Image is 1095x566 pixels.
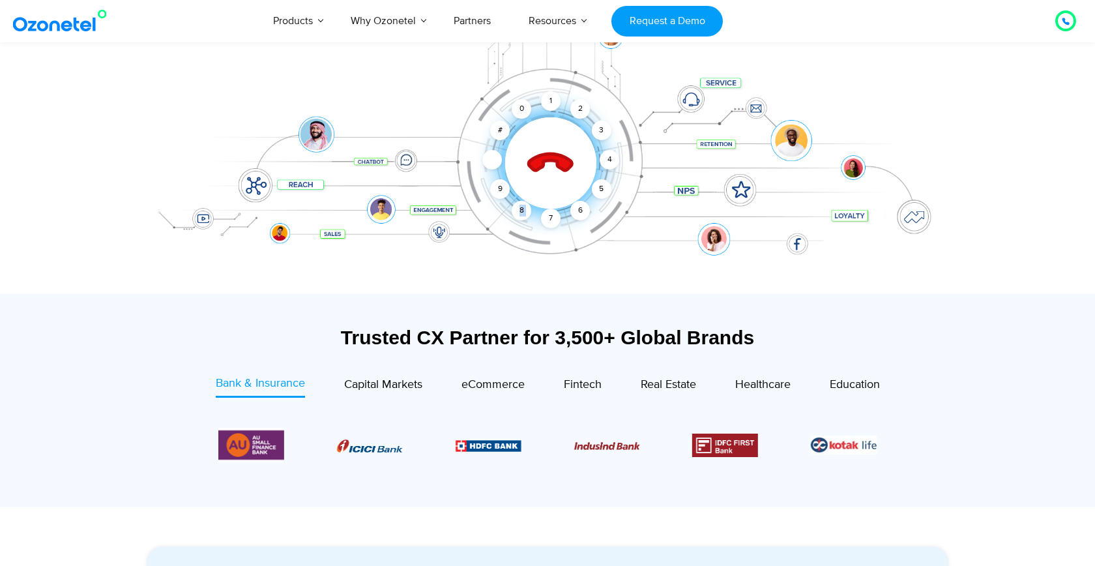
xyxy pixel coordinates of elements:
img: Picture26.jpg [811,436,877,454]
div: 8 [512,201,531,220]
div: 4 / 6 [692,434,758,457]
a: Request a Demo [611,6,723,37]
div: 4 [600,150,619,170]
div: 3 [592,121,611,140]
a: Bank & Insurance [216,375,305,398]
span: Capital Markets [344,378,422,392]
div: 1 [541,91,561,111]
a: Real Estate [641,375,696,398]
div: 5 / 6 [811,436,877,454]
div: 1 / 6 [337,438,403,453]
div: 2 / 6 [456,438,521,453]
img: Picture12.png [692,434,758,457]
div: 3 / 6 [574,438,639,453]
span: Real Estate [641,378,696,392]
a: Fintech [564,375,602,398]
div: 6 / 6 [218,428,284,462]
a: Healthcare [735,375,791,398]
img: Picture8.png [337,439,403,453]
span: eCommerce [461,378,525,392]
div: 6 [570,201,590,220]
span: Education [830,378,880,392]
img: Picture10.png [574,442,639,450]
a: Capital Markets [344,375,422,398]
a: eCommerce [461,375,525,398]
img: Picture13.png [218,428,284,462]
div: # [490,121,510,140]
div: 7 [541,209,561,228]
div: Trusted CX Partner for 3,500+ Global Brands [147,326,948,349]
div: 0 [512,99,531,119]
span: Healthcare [735,378,791,392]
img: Picture9.png [456,440,521,451]
div: Image Carousel [218,428,877,462]
a: Education [830,375,880,398]
div: 2 [570,99,590,119]
div: 5 [592,179,611,199]
span: Fintech [564,378,602,392]
span: Bank & Insurance [216,376,305,391]
div: 9 [490,179,510,199]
